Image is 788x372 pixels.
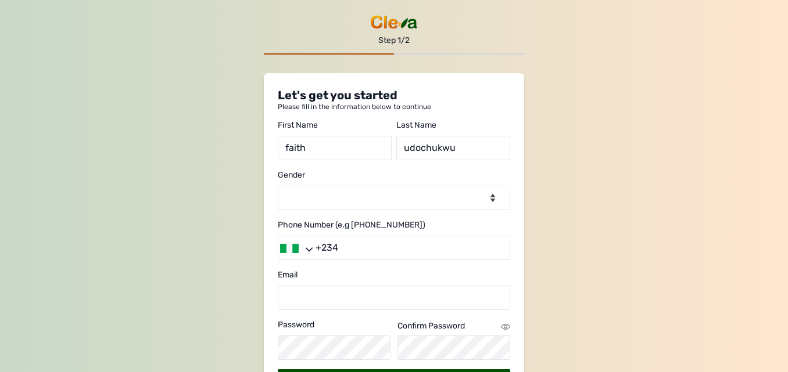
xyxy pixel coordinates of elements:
[397,320,465,332] div: Confirm Password
[396,120,510,131] div: Last Name
[278,319,391,331] div: Password
[280,244,299,253] img: ng-flag.gif
[278,103,510,110] p: Please fill in the information below to continue
[264,35,524,53] p: Step 1/2
[278,87,510,103] p: Let's get you started
[278,269,510,281] div: Email
[368,14,420,30] img: cleva_logo.png
[278,169,510,181] div: Gender
[278,219,510,231] div: Phone Number (e.g [PHONE_NUMBER])
[278,120,392,131] div: First Name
